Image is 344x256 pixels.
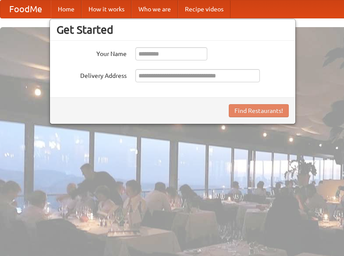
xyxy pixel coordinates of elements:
[229,104,289,117] button: Find Restaurants!
[57,47,127,58] label: Your Name
[0,0,51,18] a: FoodMe
[57,23,289,36] h3: Get Started
[178,0,231,18] a: Recipe videos
[131,0,178,18] a: Who we are
[51,0,82,18] a: Home
[57,69,127,80] label: Delivery Address
[82,0,131,18] a: How it works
